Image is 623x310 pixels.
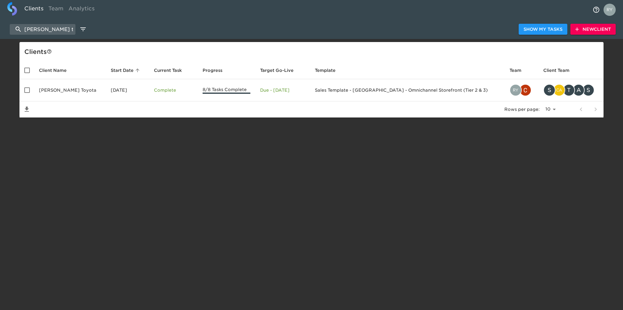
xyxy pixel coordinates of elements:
span: This is the next Task in this Hub that should be completed [154,67,182,74]
span: Calculated based on the start date and the duration of all Tasks contained in this Hub. [260,67,294,74]
input: search [10,24,75,35]
div: ryan.dale@roadster.com, christopher.mccarthy@roadster.com [510,84,534,96]
span: Target Go-Live [260,67,301,74]
div: S [543,84,555,96]
img: ryan.dale@roadster.com [510,85,521,96]
a: Analytics [66,2,97,17]
td: 8/8 Tasks Complete [198,79,255,101]
img: Profile [604,4,616,16]
span: Team [510,67,529,74]
div: Client s [24,47,601,57]
td: Sales Template - [GEOGRAPHIC_DATA] - Omnichannel Storefront (Tier 2 & 3) [310,79,505,101]
span: Start Date [111,67,141,74]
div: sinfantino@chumneyads.com, catherine.manisharaj@cdk.com, tnieves@hoovertoyota.com, acreveling@chu... [543,84,599,96]
button: Show My Tasks [519,24,567,35]
div: S [582,84,594,96]
p: Rows per page: [504,106,540,112]
button: edit [78,24,88,34]
span: New Client [575,26,611,33]
select: rows per page [542,105,558,114]
td: [DATE] [106,79,149,101]
button: NewClient [570,24,616,35]
p: Complete [154,87,193,93]
div: T [563,84,575,96]
svg: This is a list of all of your clients and clients shared with you [47,49,52,54]
img: logo [7,2,17,16]
div: A [573,84,585,96]
a: Clients [22,2,46,17]
span: Show My Tasks [524,26,562,33]
button: notifications [589,2,604,17]
span: Client Team [543,67,577,74]
span: Template [315,67,343,74]
button: Save List [19,102,34,117]
table: enhanced table [19,62,604,118]
img: christopher.mccarthy@roadster.com [520,85,531,96]
span: Current Task [154,67,190,74]
img: catherine.manisharaj@cdk.com [554,85,565,96]
td: [PERSON_NAME] Toyota [34,79,106,101]
span: Progress [203,67,230,74]
p: Due - [DATE] [260,87,305,93]
span: Client Name [39,67,75,74]
a: Team [46,2,66,17]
